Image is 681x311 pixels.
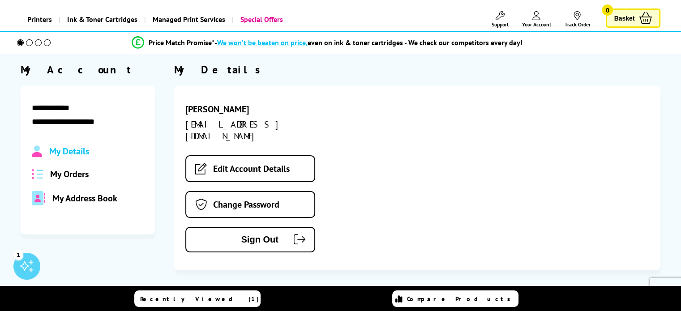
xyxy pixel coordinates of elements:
[174,63,661,77] div: My Details
[185,155,315,182] a: Edit Account Details
[491,21,508,28] span: Support
[59,8,144,31] a: Ink & Toner Cartridges
[185,103,338,115] div: [PERSON_NAME]
[606,9,660,28] a: Basket 0
[392,290,518,307] a: Compare Products
[217,38,308,47] span: We won’t be beaten on price,
[185,119,338,142] div: [EMAIL_ADDRESS][DOMAIN_NAME]
[49,145,89,157] span: My Details
[149,38,214,47] span: Price Match Promise*
[602,4,613,16] span: 0
[614,12,634,24] span: Basket
[134,290,261,307] a: Recently Viewed (1)
[522,11,551,28] a: Your Account
[144,8,232,31] a: Managed Print Services
[564,11,590,28] a: Track Order
[21,8,59,31] a: Printers
[407,295,515,303] span: Compare Products
[52,192,117,204] span: My Address Book
[185,191,315,218] a: Change Password
[4,35,650,51] li: modal_Promise
[185,227,315,252] button: Sign Out
[21,63,155,77] div: My Account
[32,145,42,157] img: Profile.svg
[140,295,259,303] span: Recently Viewed (1)
[232,8,290,31] a: Special Offers
[491,11,508,28] a: Support
[200,234,278,245] span: Sign Out
[32,191,45,205] img: address-book-duotone-solid.svg
[522,21,551,28] span: Your Account
[13,250,23,260] div: 1
[32,169,43,179] img: all-order.svg
[67,8,137,31] span: Ink & Toner Cartridges
[214,38,523,47] div: - even on ink & toner cartridges - We check our competitors every day!
[50,168,89,180] span: My Orders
